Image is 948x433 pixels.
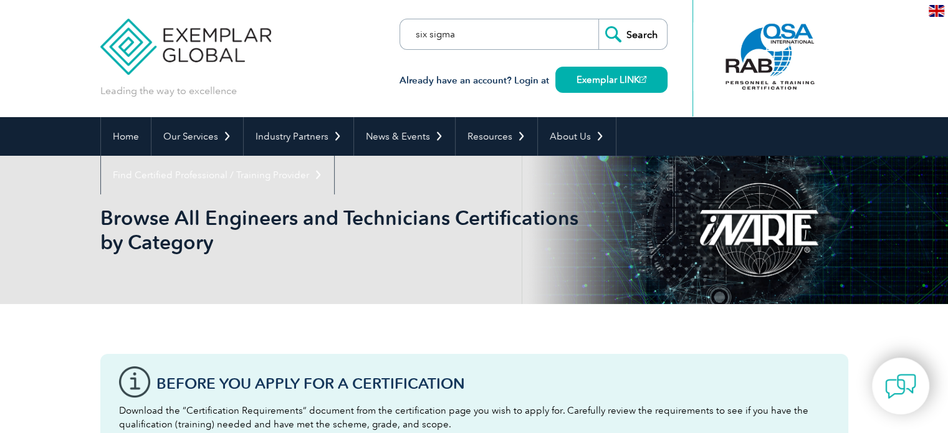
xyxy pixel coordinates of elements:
[119,404,830,431] p: Download the “Certification Requirements” document from the certification page you wish to apply ...
[400,73,668,88] h3: Already have an account? Login at
[101,117,151,156] a: Home
[100,206,579,254] h1: Browse All Engineers and Technicians Certifications by Category
[929,5,944,17] img: en
[639,76,646,83] img: open_square.png
[885,371,916,402] img: contact-chat.png
[598,19,667,49] input: Search
[101,156,334,194] a: Find Certified Professional / Training Provider
[555,67,668,93] a: Exemplar LINK
[244,117,353,156] a: Industry Partners
[156,376,830,391] h3: Before You Apply For a Certification
[151,117,243,156] a: Our Services
[456,117,537,156] a: Resources
[538,117,616,156] a: About Us
[354,117,455,156] a: News & Events
[100,84,237,98] p: Leading the way to excellence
